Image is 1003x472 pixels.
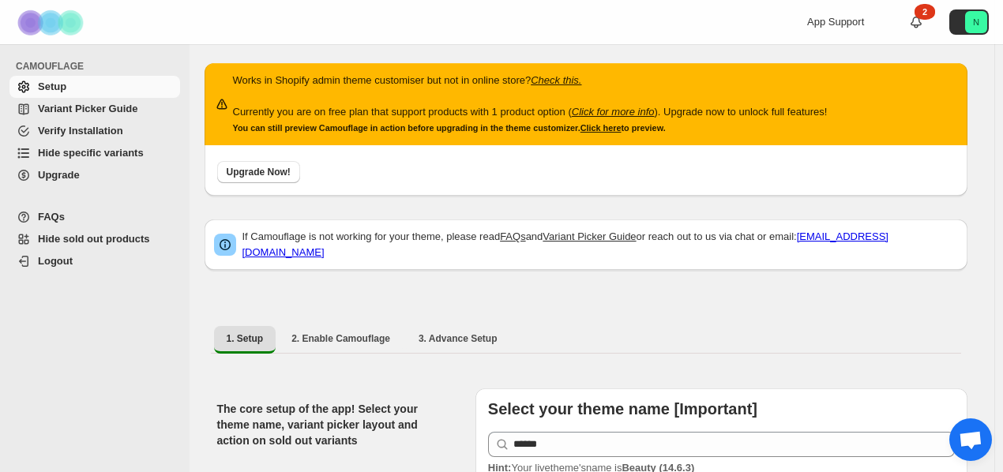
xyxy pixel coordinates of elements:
a: Hide sold out products [9,228,180,250]
p: Currently you are on free plan that support products with 1 product option ( ). Upgrade now to un... [233,104,828,120]
h2: The core setup of the app! Select your theme name, variant picker layout and action on sold out v... [217,401,450,448]
a: Variant Picker Guide [9,98,180,120]
span: CAMOUFLAGE [16,60,182,73]
a: Logout [9,250,180,272]
b: Select your theme name [Important] [488,400,757,418]
a: FAQs [9,206,180,228]
span: Variant Picker Guide [38,103,137,114]
a: Click for more info [572,106,655,118]
span: 1. Setup [227,332,264,345]
p: Works in Shopify admin theme customiser but not in online store? [233,73,828,88]
button: Avatar with initials N [949,9,989,35]
p: If Camouflage is not working for your theme, please read and or reach out to us via chat or email: [242,229,958,260]
div: 2 [915,4,935,20]
img: Camouflage [13,1,92,44]
span: Avatar with initials N [965,11,987,33]
button: Upgrade Now! [217,161,300,183]
span: Upgrade Now! [227,166,291,178]
span: Hide sold out products [38,233,150,245]
a: Variant Picker Guide [543,230,636,242]
a: Upgrade [9,164,180,186]
a: 2 [908,14,924,30]
a: Setup [9,76,180,98]
span: Hide specific variants [38,147,144,159]
span: 2. Enable Camouflage [291,332,390,345]
span: Verify Installation [38,125,123,137]
span: Upgrade [38,169,80,181]
a: Check this. [531,74,581,86]
span: FAQs [38,211,65,223]
a: Open chat [949,418,992,461]
span: App Support [807,16,864,28]
span: Logout [38,255,73,267]
span: 3. Advance Setup [419,332,498,345]
a: Click here [580,123,622,133]
a: Hide specific variants [9,142,180,164]
small: You can still preview Camouflage in action before upgrading in the theme customizer. to preview. [233,123,666,133]
span: Setup [38,81,66,92]
a: Verify Installation [9,120,180,142]
text: N [973,17,979,27]
a: FAQs [500,230,526,242]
